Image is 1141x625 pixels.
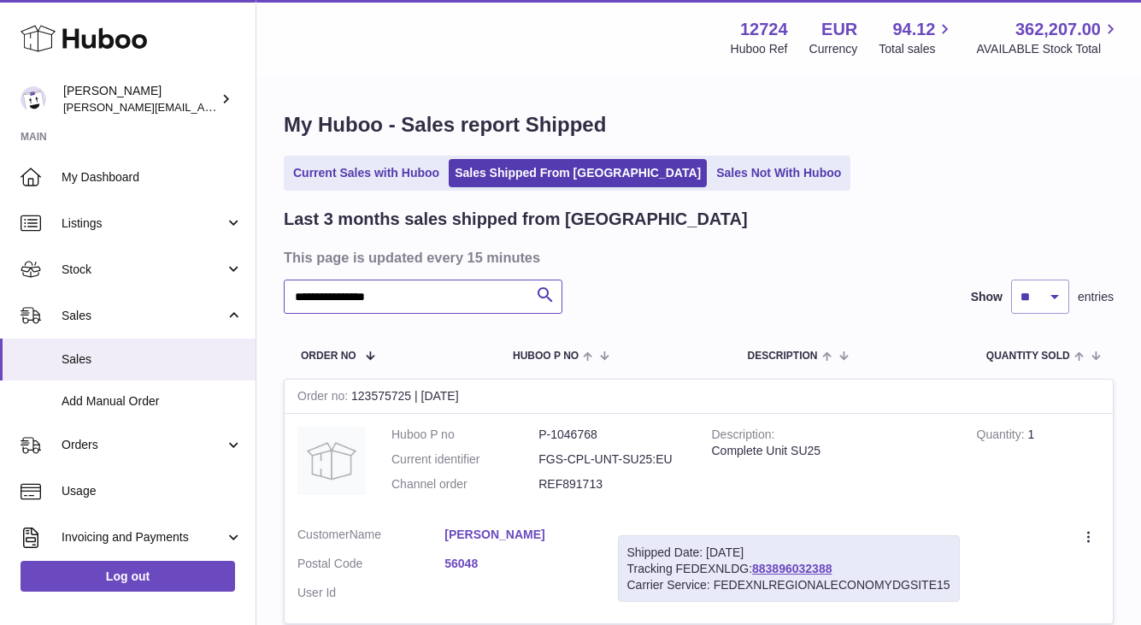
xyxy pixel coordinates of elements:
td: 1 [964,414,1113,514]
div: 123575725 | [DATE] [285,380,1113,414]
dt: Huboo P no [391,427,538,443]
span: 362,207.00 [1015,18,1101,41]
strong: Description [712,427,775,445]
dt: Current identifier [391,451,538,468]
a: [PERSON_NAME] [444,527,591,543]
div: Carrier Service: FEDEXNLREGIONALECONOMYDGSITE15 [627,577,950,593]
span: Description [747,351,817,362]
span: Sales [62,308,225,324]
strong: EUR [821,18,857,41]
dt: Name [297,527,444,547]
h3: This page is updated every 15 minutes [284,248,1109,267]
span: Quantity Sold [986,351,1070,362]
span: Add Manual Order [62,393,243,410]
dd: REF891713 [538,476,685,492]
div: Huboo Ref [731,41,788,57]
h2: Last 3 months sales shipped from [GEOGRAPHIC_DATA] [284,208,748,231]
dt: Postal Code [297,556,444,576]
span: Sales [62,351,243,368]
img: no-photo.jpg [297,427,366,495]
span: Usage [62,483,243,499]
h1: My Huboo - Sales report Shipped [284,111,1114,139]
strong: Quantity [977,427,1028,445]
a: Current Sales with Huboo [287,159,445,187]
img: sebastian@ffern.co [21,86,46,112]
a: 56048 [444,556,591,572]
a: Sales Not With Huboo [710,159,847,187]
span: AVAILABLE Stock Total [976,41,1120,57]
span: Invoicing and Payments [62,529,225,545]
a: Sales Shipped From [GEOGRAPHIC_DATA] [449,159,707,187]
a: 883896032388 [752,562,832,575]
span: Listings [62,215,225,232]
a: Log out [21,561,235,592]
strong: 12724 [740,18,788,41]
dd: FGS-CPL-UNT-SU25:EU [538,451,685,468]
dd: P-1046768 [538,427,685,443]
dt: User Id [297,585,444,601]
dt: Channel order [391,476,538,492]
div: [PERSON_NAME] [63,83,217,115]
div: Currency [809,41,858,57]
span: Orders [62,437,225,453]
span: My Dashboard [62,169,243,186]
div: Complete Unit SU25 [712,443,951,459]
a: 362,207.00 AVAILABLE Stock Total [976,18,1120,57]
a: 94.12 Total sales [879,18,955,57]
div: Tracking FEDEXNLDG: [618,535,960,603]
span: Customer [297,528,350,541]
div: Shipped Date: [DATE] [627,545,950,561]
span: entries [1078,289,1114,305]
span: Huboo P no [513,351,579,362]
span: Order No [301,351,356,362]
label: Show [971,289,1003,305]
span: Stock [62,262,225,278]
span: Total sales [879,41,955,57]
span: 94.12 [892,18,935,41]
strong: Order no [297,389,351,407]
span: [PERSON_NAME][EMAIL_ADDRESS][DOMAIN_NAME] [63,100,343,114]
